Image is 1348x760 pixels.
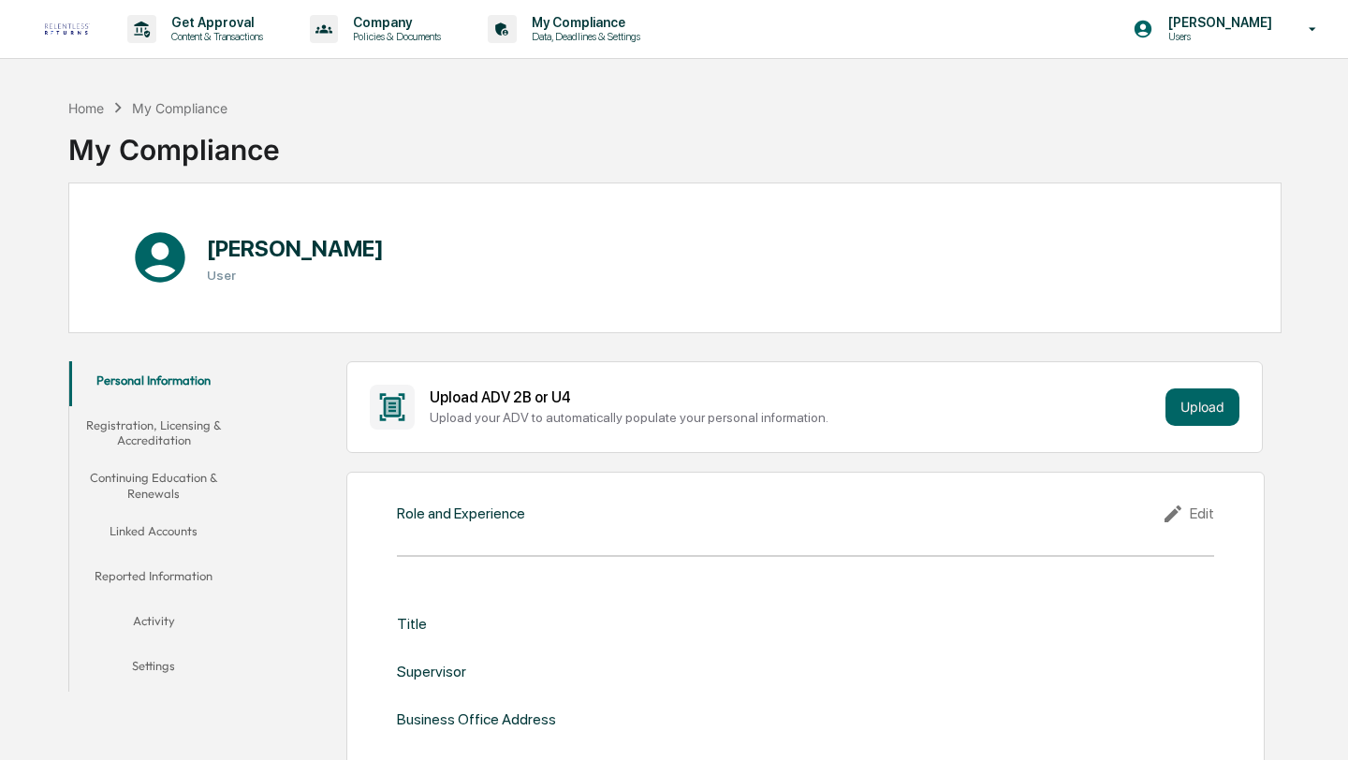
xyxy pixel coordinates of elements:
button: Linked Accounts [69,512,238,557]
button: Personal Information [69,361,238,406]
p: Policies & Documents [338,30,450,43]
p: Data, Deadlines & Settings [517,30,650,43]
p: Users [1153,30,1282,43]
img: logo [45,23,90,35]
button: Settings [69,647,238,692]
p: [PERSON_NAME] [1153,15,1282,30]
div: Role and Experience [397,504,525,522]
div: Edit [1162,503,1214,525]
div: secondary tabs example [69,361,238,692]
div: Title [397,615,427,633]
div: My Compliance [132,100,227,116]
p: My Compliance [517,15,650,30]
button: Reported Information [69,557,238,602]
div: Upload ADV 2B or U4 [430,388,1158,406]
button: Continuing Education & Renewals [69,459,238,512]
button: Activity [69,602,238,647]
p: Company [338,15,450,30]
div: Home [68,100,104,116]
h3: User [207,268,384,283]
div: My Compliance [68,118,280,167]
div: Upload your ADV to automatically populate your personal information. [430,410,1158,425]
p: Content & Transactions [156,30,272,43]
button: Registration, Licensing & Accreditation [69,406,238,460]
button: Upload [1165,388,1239,426]
div: Supervisor [397,663,466,680]
p: Get Approval [156,15,272,30]
h1: [PERSON_NAME] [207,235,384,262]
div: Business Office Address [397,710,556,728]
